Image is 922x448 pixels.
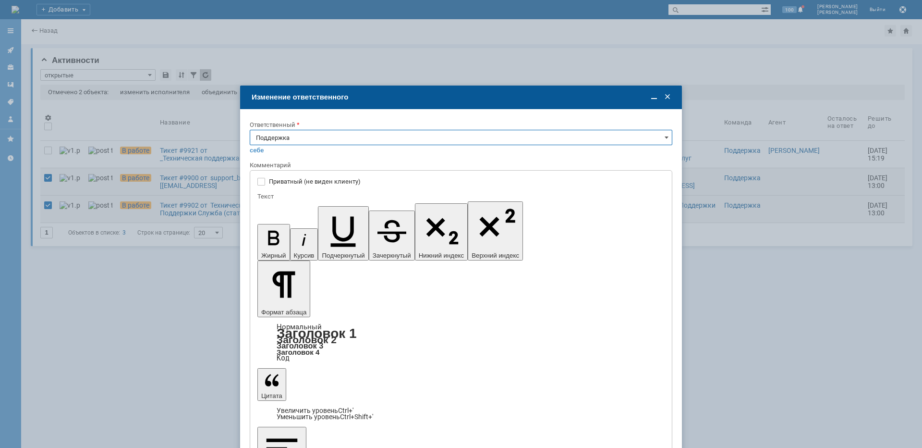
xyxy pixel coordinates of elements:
span: Подчеркнутый [322,252,364,259]
span: Закрыть [663,92,672,102]
div: Ответственный [250,122,670,128]
div: Текст [257,193,663,199]
a: Заголовок 2 [277,334,337,345]
div: Изменение ответственного [252,93,672,101]
span: Свернуть (Ctrl + M) [649,92,659,102]
span: Нижний индекс [419,252,464,259]
div: Формат абзаца [257,324,665,361]
a: Код [277,354,290,362]
a: Decrease [277,413,373,421]
a: Заголовок 4 [277,348,319,356]
a: Заголовок 3 [277,341,323,350]
span: Жирный [261,252,286,259]
span: Цитата [261,392,282,399]
span: Ctrl+' [338,407,353,414]
a: Нормальный [277,323,322,331]
div: Комментарий [250,161,672,170]
button: Верхний индекс [468,201,523,261]
a: себе [250,147,264,154]
a: Increase [277,407,353,414]
span: Зачеркнутый [373,252,411,259]
button: Подчеркнутый [318,206,368,261]
button: Жирный [257,224,290,261]
span: Ctrl+Shift+' [340,413,373,421]
button: Цитата [257,368,286,401]
button: Формат абзаца [257,261,310,317]
span: Верхний индекс [472,252,519,259]
span: Формат абзаца [261,309,306,316]
button: Нижний индекс [415,203,468,261]
a: Заголовок 1 [277,326,357,341]
div: Цитата [257,408,665,420]
button: Зачеркнутый [369,211,415,261]
label: Приватный (не виден клиенту) [269,178,663,186]
span: Курсив [294,252,315,259]
button: Курсив [290,228,318,261]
